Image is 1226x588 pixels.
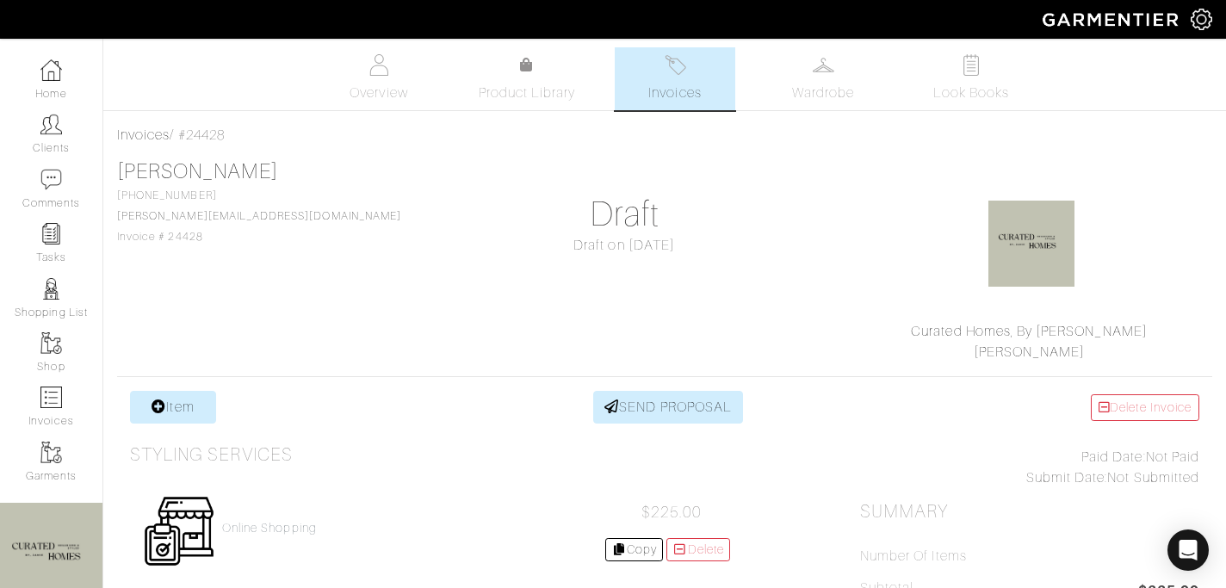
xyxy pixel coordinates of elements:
img: garments-icon-b7da505a4dc4fd61783c78ac3ca0ef83fa9d6f193b1c9dc38574b1d14d53ca28.png [40,332,62,354]
a: Online Shopping [222,521,317,535]
img: comment-icon-a0a6a9ef722e966f86d9cbdc48e553b5cf19dbc54f86b18d962a5391bc8f6eb6.png [40,169,62,190]
img: garmentier-logo-header-white-b43fb05a5012e4ada735d5af1a66efaba907eab6374d6393d1fbf88cb4ef424d.png [1034,4,1191,34]
a: SEND PROPOSAL [593,391,743,424]
span: Submit Date: [1026,470,1108,486]
img: stylists-icon-eb353228a002819b7ec25b43dbf5f0378dd9e0616d9560372ff212230b889e62.png [40,278,62,300]
span: Look Books [933,83,1010,103]
a: Invoices [117,127,170,143]
a: Wardrobe [763,47,883,110]
a: [PERSON_NAME][EMAIL_ADDRESS][DOMAIN_NAME] [117,210,401,222]
img: gear-icon-white-bd11855cb880d31180b6d7d6211b90ccbf57a29d726f0c71d8c61bd08dd39cc2.png [1191,9,1212,30]
img: basicinfo-40fd8af6dae0f16599ec9e87c0ef1c0a1fdea2edbe929e3d69a839185d80c458.svg [368,54,390,76]
img: Womens_Service-b2905c8a555b134d70f80a63ccd9711e5cb40bac1cff00c12a43f244cd2c1cd3.png [143,495,215,567]
img: garments-icon-b7da505a4dc4fd61783c78ac3ca0ef83fa9d6f193b1c9dc38574b1d14d53ca28.png [40,442,62,463]
a: Curated Homes, By [PERSON_NAME] [911,324,1148,339]
img: reminder-icon-8004d30b9f0a5d33ae49ab947aed9ed385cf756f9e5892f1edd6e32f2345188e.png [40,223,62,244]
a: Look Books [911,47,1031,110]
a: Item [130,391,216,424]
img: todo-9ac3debb85659649dc8f770b8b6100bb5dab4b48dedcbae339e5042a72dfd3cc.svg [961,54,982,76]
img: orders-icon-0abe47150d42831381b5fb84f609e132dff9fe21cb692f30cb5eec754e2cba89.png [40,387,62,408]
span: Product Library [479,83,576,103]
h1: Draft [455,194,794,235]
a: [PERSON_NAME] [974,344,1086,360]
span: Wardrobe [792,83,854,103]
a: Product Library [467,55,587,103]
span: [PHONE_NUMBER] Invoice # 24428 [117,189,401,243]
img: orders-27d20c2124de7fd6de4e0e44c1d41de31381a507db9b33961299e4e07d508b8c.svg [665,54,686,76]
a: [PERSON_NAME] [117,160,278,183]
h3: Styling Services [130,444,293,466]
h2: Summary [860,501,1199,523]
img: wardrobe-487a4870c1b7c33e795ec22d11cfc2ed9d08956e64fb3008fe2437562e282088.svg [813,54,834,76]
a: Invoices [615,47,735,110]
div: Open Intercom Messenger [1167,529,1209,571]
span: Overview [350,83,407,103]
a: Delete Invoice [1091,394,1199,421]
img: dashboard-icon-dbcd8f5a0b271acd01030246c82b418ddd0df26cd7fceb0bd07c9910d44c42f6.png [40,59,62,81]
span: Invoices [648,83,701,103]
h5: Number of Items [860,548,967,565]
div: Draft on [DATE] [455,235,794,256]
img: f1sLSt6sjhtqviGWfno3z99v.jpg [988,201,1074,287]
div: Not Paid Not Submitted [860,447,1199,488]
a: Copy [605,538,663,561]
span: $225.00 [641,504,702,521]
img: clients-icon-6bae9207a08558b7cb47a8932f037763ab4055f8c8b6bfacd5dc20c3e0201464.png [40,114,62,135]
div: / #24428 [117,125,1212,145]
span: Paid Date: [1081,449,1146,465]
a: Overview [319,47,439,110]
a: Delete [666,538,730,561]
